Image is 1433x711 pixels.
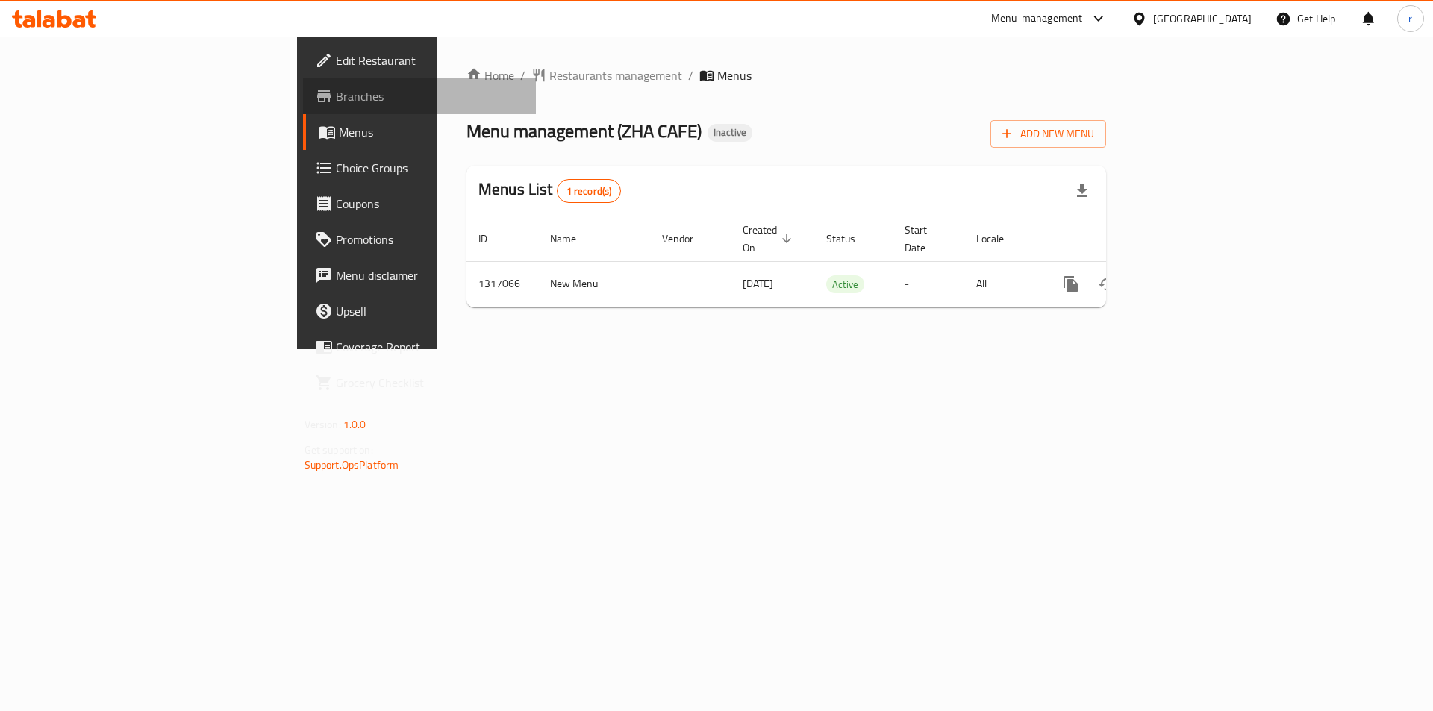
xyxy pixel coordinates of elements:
span: Version: [305,415,341,434]
span: Status [826,230,875,248]
span: Menus [339,123,525,141]
button: more [1053,266,1089,302]
a: Choice Groups [303,150,537,186]
span: Name [550,230,596,248]
td: - [893,261,964,307]
a: Restaurants management [531,66,682,84]
a: Branches [303,78,537,114]
a: Menu disclaimer [303,257,537,293]
span: Promotions [336,231,525,248]
span: Coverage Report [336,338,525,356]
a: Coverage Report [303,329,537,365]
span: Active [826,276,864,293]
span: 1.0.0 [343,415,366,434]
a: Grocery Checklist [303,365,537,401]
button: Change Status [1089,266,1125,302]
div: [GEOGRAPHIC_DATA] [1153,10,1252,27]
th: Actions [1041,216,1208,262]
table: enhanced table [466,216,1208,307]
span: 1 record(s) [558,184,621,198]
td: New Menu [538,261,650,307]
a: Support.OpsPlatform [305,455,399,474]
div: Total records count [557,179,622,203]
span: Upsell [336,302,525,320]
span: Created On [743,221,796,257]
li: / [688,66,693,84]
span: Grocery Checklist [336,374,525,392]
a: Upsell [303,293,537,329]
span: Edit Restaurant [336,51,525,69]
span: Branches [336,87,525,105]
a: Coupons [303,186,537,222]
a: Promotions [303,222,537,257]
span: Coupons [336,195,525,213]
span: Menus [717,66,752,84]
nav: breadcrumb [466,66,1106,84]
div: Export file [1064,173,1100,209]
span: Get support on: [305,440,373,460]
div: Active [826,275,864,293]
button: Add New Menu [990,120,1106,148]
div: Menu-management [991,10,1083,28]
span: Add New Menu [1002,125,1094,143]
a: Edit Restaurant [303,43,537,78]
a: Menus [303,114,537,150]
td: All [964,261,1041,307]
span: [DATE] [743,274,773,293]
span: Locale [976,230,1023,248]
span: Menu disclaimer [336,266,525,284]
span: Choice Groups [336,159,525,177]
span: Menu management ( ZHA CAFE ) [466,114,702,148]
span: ID [478,230,507,248]
span: Inactive [708,126,752,139]
h2: Menus List [478,178,621,203]
span: r [1408,10,1412,27]
span: Restaurants management [549,66,682,84]
span: Vendor [662,230,713,248]
span: Start Date [905,221,946,257]
div: Inactive [708,124,752,142]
